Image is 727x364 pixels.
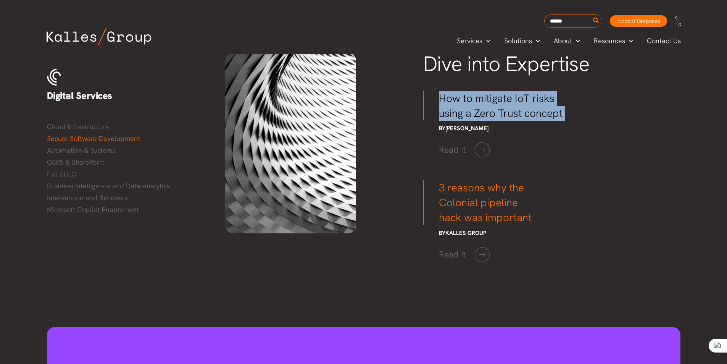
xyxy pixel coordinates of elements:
[423,50,590,78] span: Dive into Expertise
[47,121,210,215] nav: Menu
[547,35,587,47] a: AboutMenu Toggle
[482,35,490,47] span: Menu Toggle
[640,35,688,47] a: Contact Us
[423,180,571,225] h3: 3 reasons why the Colonial pipeline hack was important
[47,180,210,192] a: Business Intelligence and Data Analytics
[47,192,210,204] a: Intervention and Recovery
[47,168,210,180] a: Full SDLC
[497,35,547,47] a: SolutionsMenu Toggle
[554,35,572,47] span: About
[423,230,571,237] h6: By
[647,35,681,47] span: Contact Us
[445,229,486,237] span: Kalles Group
[423,91,571,121] h3: How to mitigate IoT risks using a Zero Trust concept
[47,121,210,133] a: Cloud Infrastructure
[594,35,625,47] span: Resources
[532,35,540,47] span: Menu Toggle
[225,53,356,233] img: df415a9a6ef55346115314b1a72f8c95
[423,125,571,132] h6: By
[445,125,488,132] span: [PERSON_NAME]
[47,133,210,144] a: Secure Software Development
[47,28,151,45] img: Kalles Group
[572,35,580,47] span: Menu Toggle
[625,35,633,47] span: Menu Toggle
[435,247,490,262] a: Read It
[587,35,640,47] a: ResourcesMenu Toggle
[47,89,112,102] span: Digital Services
[457,35,482,47] span: Services
[450,34,688,47] nav: Primary Site Navigation
[47,69,61,86] img: Digital
[435,142,490,157] a: Read It
[450,35,497,47] a: ServicesMenu Toggle
[610,15,667,27] a: Incident Response
[504,35,532,47] span: Solutions
[47,204,210,215] a: Microsoft Copilot Enablement
[47,157,210,168] a: O365 & SharePoint
[47,145,210,156] a: Automation & Systems
[592,15,601,27] button: Search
